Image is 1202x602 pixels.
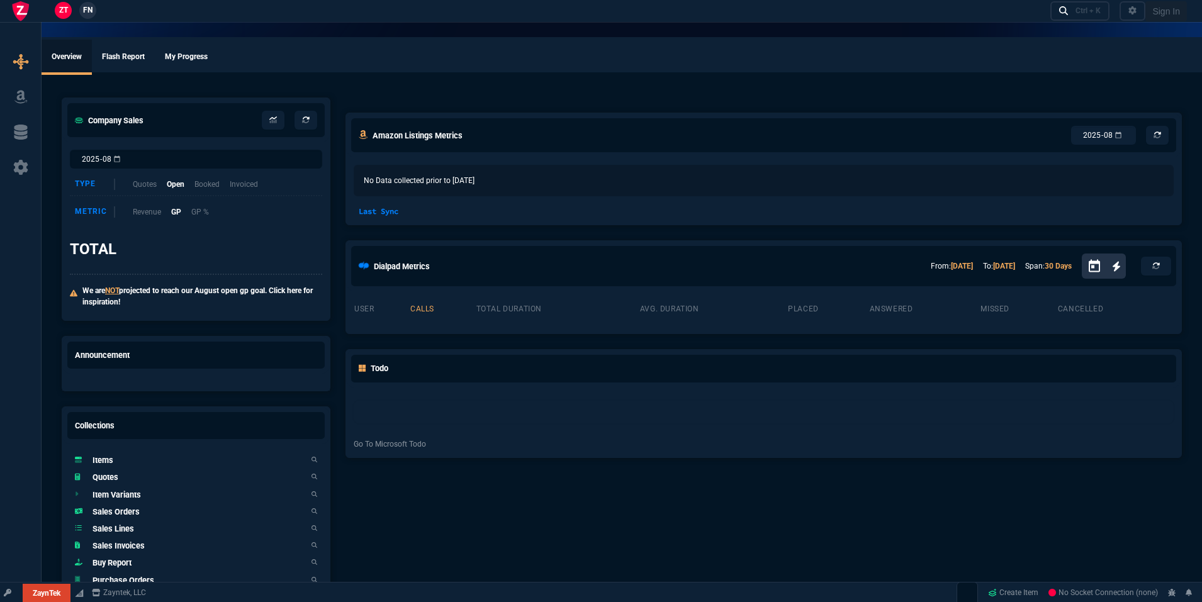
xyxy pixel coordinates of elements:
th: user [354,299,410,316]
th: placed [787,299,868,316]
p: Last Sync [354,206,403,217]
div: Metric [75,206,115,218]
p: Revenue [133,206,161,218]
h5: Item Variants [93,489,141,501]
a: 30 Days [1045,262,1072,270]
span: ZT [59,4,68,16]
h5: Sales Invoices [93,540,145,552]
h3: TOTAL [70,240,116,259]
a: Go To Microsoft Todo [354,438,426,450]
th: calls [410,299,476,316]
a: [DATE] [993,262,1015,270]
h5: Todo [359,362,388,374]
a: Create Item [983,583,1043,602]
p: Booked [194,179,220,190]
div: Type [75,179,115,190]
h5: Company Sales [75,114,143,126]
p: Open [167,179,184,190]
button: Open calendar [1087,257,1112,276]
a: My Progress [155,40,218,75]
th: cancelled [1057,299,1174,316]
p: To: [983,260,1015,272]
div: Ctrl + K [1076,6,1101,16]
a: Overview [42,40,92,75]
h5: Purchase Orders [93,574,154,586]
a: Flash Report [92,40,155,75]
p: Quotes [133,179,157,190]
span: NOT [105,286,119,295]
h5: Quotes [93,471,118,483]
h5: Buy Report [93,557,132,569]
p: GP [171,206,181,218]
a: msbcCompanyName [88,587,150,598]
span: No Socket Connection (none) [1048,588,1158,597]
p: No Data collected prior to [DATE] [354,165,1174,196]
p: Invoiced [230,179,258,190]
th: total duration [476,299,639,316]
h5: Amazon Listings Metrics [373,130,463,142]
h5: Sales Lines [93,523,134,535]
a: [DATE] [951,262,973,270]
span: FN [83,4,93,16]
h5: Collections [75,420,115,432]
h5: Sales Orders [93,506,140,518]
p: We are projected to reach our August open gp goal. Click here for inspiration! [82,285,322,308]
h5: Dialpad Metrics [374,260,430,272]
th: answered [869,299,980,316]
th: avg. duration [639,299,787,316]
th: missed [980,299,1057,316]
p: GP % [191,206,209,218]
p: From: [931,260,973,272]
p: Span: [1025,260,1072,272]
h5: Items [93,454,113,466]
h5: Announcement [75,349,130,361]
